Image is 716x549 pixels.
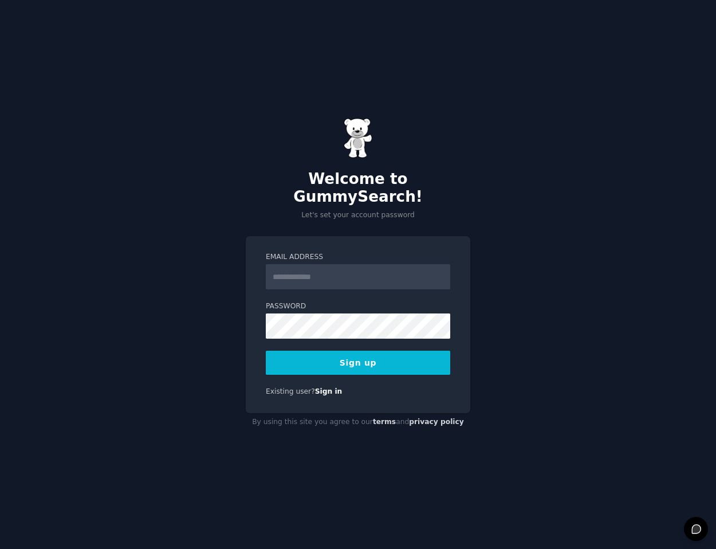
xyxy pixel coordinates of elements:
h2: Welcome to GummySearch! [246,170,470,206]
a: terms [373,418,396,426]
a: privacy policy [409,418,464,426]
div: By using this site you agree to our and [246,413,470,432]
label: Password [266,301,450,312]
img: Gummy Bear [344,118,372,158]
label: Email Address [266,252,450,262]
p: Let's set your account password [246,210,470,221]
a: Sign in [315,387,343,395]
button: Sign up [266,351,450,375]
span: Existing user? [266,387,315,395]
